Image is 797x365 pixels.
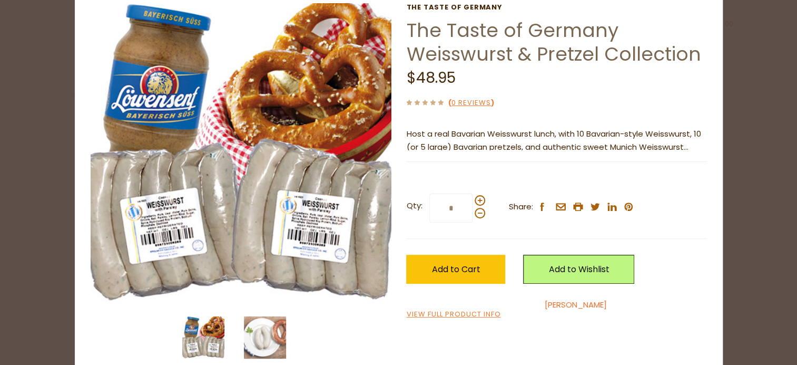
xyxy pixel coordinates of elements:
a: The Taste of Germany Weisswurst & Pretzel Collection [406,17,701,68]
input: Qty: [429,194,473,223]
a: The Taste of Germany [406,3,706,12]
span: ( ) [448,98,494,108]
a: Add to Wishlist [523,255,634,284]
a: [PERSON_NAME] [545,299,607,310]
p: Host a real Bavarian Weisswurst lunch, with 10 Bavarian-style Weisswurst, 10 (or 5 large) Bavaria... [406,128,706,154]
a: View Full Product Info [406,309,500,320]
a: 0 Reviews [451,98,491,109]
img: The Taste of Germany Weisswurst & Pretzel Collection [91,3,391,304]
span: Share: [508,200,533,214]
img: The Taste of Germany Weisswurst & Pretzel Collection [244,316,286,359]
span: Add to Cart [431,263,480,275]
button: Add to Cart [406,255,505,284]
strong: Qty: [406,199,422,213]
span: $48.95 [406,68,455,88]
img: The Taste of Germany Weisswurst & Pretzel Collection [182,316,224,359]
